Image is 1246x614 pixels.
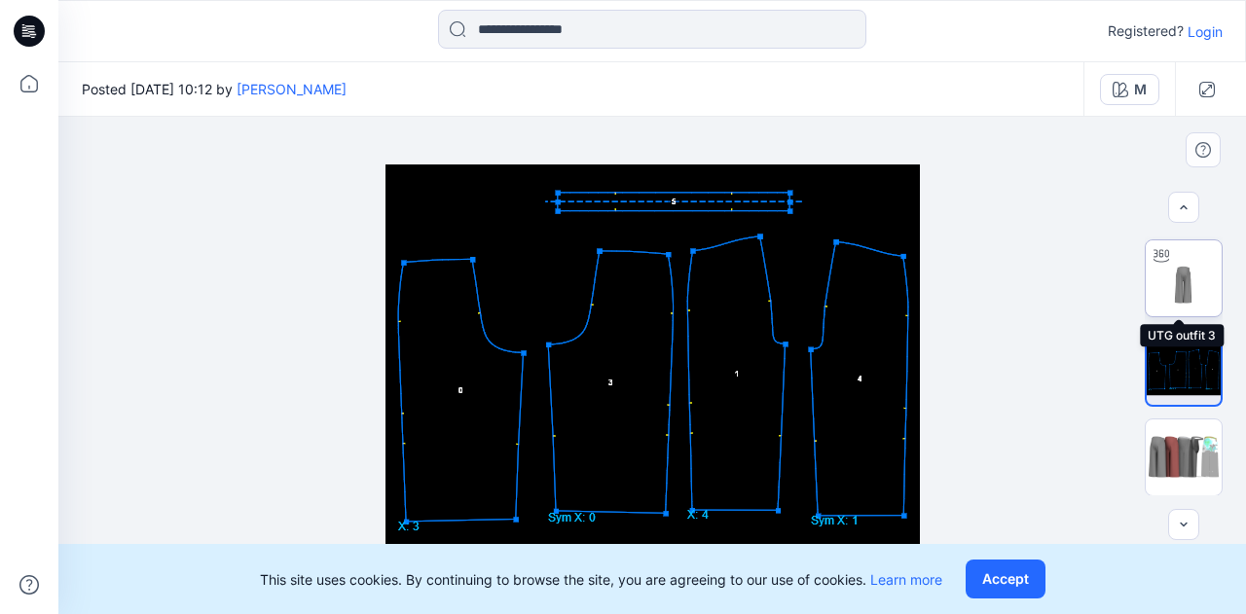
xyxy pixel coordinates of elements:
[1147,331,1221,405] img: Screenshot 2025-09-12 111358
[237,81,347,97] a: [PERSON_NAME]
[1108,19,1184,43] p: Registered?
[1134,79,1147,100] div: M
[870,571,942,588] a: Learn more
[385,164,920,567] img: eyJhbGciOiJIUzI1NiIsImtpZCI6IjAiLCJzbHQiOiJzZXMiLCJ0eXAiOiJKV1QifQ.eyJkYXRhIjp7InR5cGUiOiJzdG9yYW...
[1188,21,1223,42] p: Login
[260,569,942,590] p: This site uses cookies. By continuing to browse the site, you are agreeing to our use of cookies.
[966,560,1045,598] button: Accept
[1100,74,1159,105] button: M
[1146,434,1222,480] img: All colorways
[1146,240,1222,316] img: UTG outfit 3
[82,79,347,99] span: Posted [DATE] 10:12 by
